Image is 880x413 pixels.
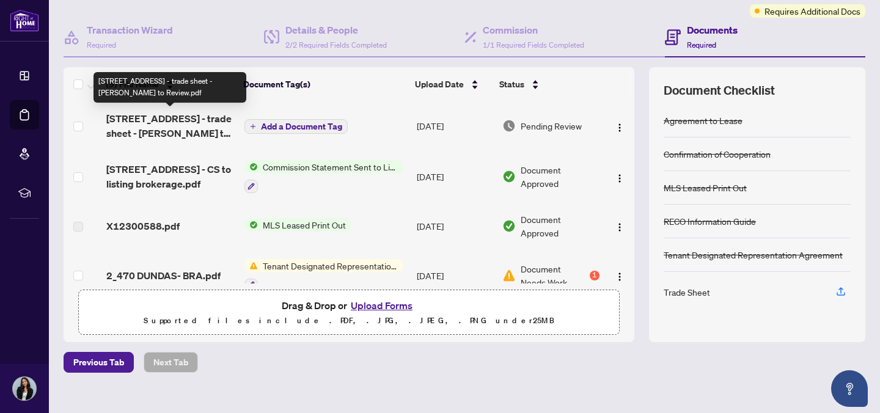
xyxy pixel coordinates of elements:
td: [DATE] [412,249,497,302]
div: Trade Sheet [664,285,710,299]
img: Document Status [502,119,516,133]
p: Supported files include .PDF, .JPG, .JPEG, .PNG under 25 MB [86,313,612,328]
span: Upload Date [415,78,464,91]
span: Tenant Designated Representation Agreement [258,259,403,272]
span: [STREET_ADDRESS] - trade sheet - [PERSON_NAME] to Review.pdf [106,111,235,141]
span: Drag & Drop orUpload FormsSupported files include .PDF, .JPG, .JPEG, .PNG under25MB [79,290,619,335]
div: Agreement to Lease [664,114,743,127]
button: Upload Forms [347,298,416,313]
span: Document Approved [521,163,599,190]
span: Commission Statement Sent to Listing Brokerage [258,160,403,174]
h4: Transaction Wizard [87,23,173,37]
img: Status Icon [244,160,258,174]
span: Requires Additional Docs [765,4,860,18]
div: Tenant Designated Representation Agreement [664,248,843,261]
button: Previous Tab [64,352,134,373]
h4: Documents [687,23,738,37]
img: Logo [615,272,625,282]
button: Open asap [831,370,868,407]
div: RECO Information Guide [664,214,756,228]
img: Status Icon [244,218,258,232]
button: Status IconTenant Designated Representation Agreement [244,259,403,292]
span: X12300588.pdf [106,219,180,233]
span: Document Approved [521,213,599,239]
th: Upload Date [410,67,495,101]
div: [STREET_ADDRESS] - trade sheet - [PERSON_NAME] to Review.pdf [94,72,246,103]
span: plus [250,123,256,130]
th: (9) File Name [101,67,238,101]
img: Logo [615,123,625,133]
button: Logo [610,266,629,285]
span: Status [499,78,524,91]
span: Document Checklist [664,82,775,99]
button: Next Tab [144,352,198,373]
div: MLS Leased Print Out [664,181,747,194]
img: Status Icon [244,259,258,272]
span: [STREET_ADDRESS] - CS to listing brokerage.pdf [106,162,235,191]
button: Logo [610,116,629,136]
span: Required [87,40,116,49]
button: Logo [610,216,629,236]
span: Add a Document Tag [261,122,342,131]
span: Required [687,40,716,49]
div: Confirmation of Cooperation [664,147,771,161]
img: Profile Icon [13,377,36,400]
div: 1 [590,271,599,280]
td: [DATE] [412,203,497,249]
img: Document Status [502,219,516,233]
th: Status [494,67,601,101]
span: 2/2 Required Fields Completed [285,40,387,49]
button: Status IconMLS Leased Print Out [244,218,351,232]
span: Pending Review [521,119,582,133]
span: 1/1 Required Fields Completed [483,40,584,49]
img: Document Status [502,269,516,282]
th: Document Tag(s) [238,67,410,101]
img: Logo [615,174,625,183]
span: Drag & Drop or [282,298,416,313]
img: Document Status [502,170,516,183]
button: Add a Document Tag [244,119,348,134]
img: logo [10,9,39,32]
span: Previous Tab [73,353,124,372]
h4: Details & People [285,23,387,37]
td: [DATE] [412,150,497,203]
span: 2_470 DUNDAS- BRA.pdf [106,268,221,283]
button: Status IconCommission Statement Sent to Listing Brokerage [244,160,403,193]
td: [DATE] [412,101,497,150]
img: Logo [615,222,625,232]
button: Logo [610,167,629,186]
span: MLS Leased Print Out [258,218,351,232]
span: Document Needs Work [521,262,587,289]
h4: Commission [483,23,584,37]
